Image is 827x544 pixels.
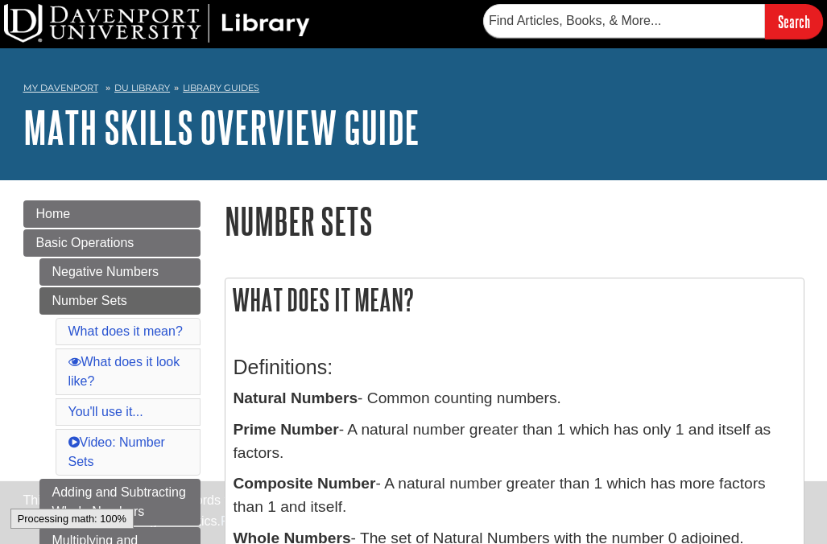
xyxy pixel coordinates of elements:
b: Natural Numbers [234,389,358,406]
div: Processing math: 100% [10,509,134,529]
a: DU Library [114,82,170,93]
b: Composite Number [234,475,376,492]
span: Home [36,207,71,220]
a: Math Skills Overview Guide [23,102,420,152]
h1: Number Sets [225,200,804,241]
a: You'll use it... [68,405,143,418]
a: What does it mean? [68,324,183,338]
form: Searches DU Library's articles, books, and more [483,4,823,39]
a: Home [23,200,201,228]
input: Search [765,4,823,39]
a: What does it look like? [68,355,180,388]
a: Adding and Subtracting Whole Numbers [39,479,201,525]
p: - A natural number greater than 1 which has more factors than 1 and itself. [234,472,796,519]
nav: breadcrumb [23,77,804,103]
img: DU Library [4,4,310,43]
a: Library Guides [183,82,259,93]
a: My Davenport [23,81,98,95]
h3: Definitions: [234,356,796,379]
p: - Common counting numbers. [234,387,796,410]
a: Video: Number Sets [68,435,165,468]
a: Negative Numbers [39,258,201,286]
a: Number Sets [39,287,201,315]
input: Find Articles, Books, & More... [483,4,765,38]
a: Basic Operations [23,229,201,257]
b: Prime Number [234,421,339,438]
h2: What does it mean? [225,278,804,321]
p: - A natural number greater than 1 which has only 1 and itself as factors. [234,418,796,465]
span: Basic Operations [36,236,134,249]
